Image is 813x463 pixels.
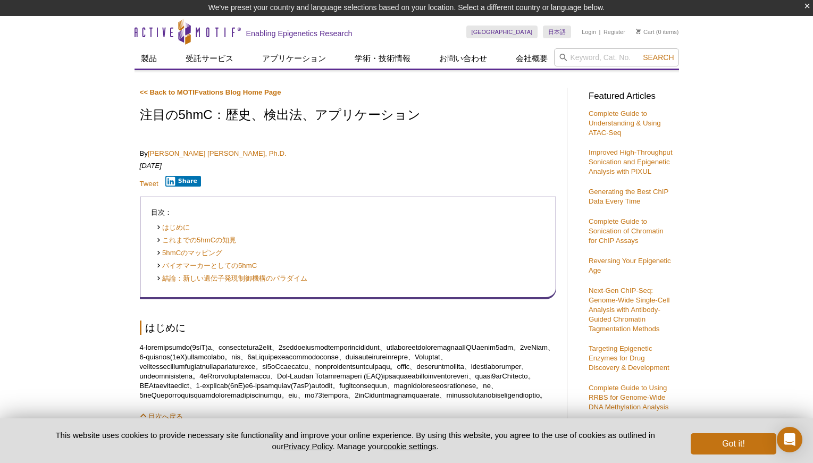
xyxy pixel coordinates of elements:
[604,28,625,36] a: Register
[691,433,776,454] button: Got it!
[140,162,162,170] em: [DATE]
[636,26,679,38] li: (0 items)
[589,92,674,101] h3: Featured Articles
[246,29,353,38] h2: Enabling Epigenetics Research
[589,110,661,137] a: Complete Guide to Understanding & Using ATAC-Seq
[589,188,668,205] a: Generating the Best ChIP Data Every Time
[151,208,545,217] p: 目次：
[466,26,538,38] a: [GEOGRAPHIC_DATA]
[509,48,554,69] a: 会社概要
[156,223,190,233] a: はじめに
[140,88,281,96] a: << Back to MOTIFvations Blog Home Page
[156,261,257,271] a: バイオマーカーとしての5hmC
[636,28,655,36] a: Cart
[636,29,641,34] img: Your Cart
[554,48,679,66] input: Keyword, Cat. No.
[156,274,308,284] a: 結論：新しい遺伝子発現制御機構のパラダイム
[283,442,332,451] a: Privacy Policy
[589,344,669,372] a: Targeting Epigenetic Enzymes for Drug Discovery & Development
[589,148,673,175] a: Improved High-Throughput Sonication and Epigenetic Analysis with PIXUL
[156,248,223,258] a: 5hmCのマッピング
[37,430,674,452] p: This website uses cookies to provide necessary site functionality and improve your online experie...
[140,413,183,420] a: 目次へ戻る
[165,176,201,187] button: Share
[589,257,671,274] a: Reversing Your Epigenetic Age
[433,48,493,69] a: お問い合わせ
[140,321,556,335] h2: はじめに
[135,48,163,69] a: 製品
[179,48,240,69] a: 受託サービス
[543,26,571,38] a: 日本語
[140,149,556,158] p: By
[348,48,417,69] a: 学術・技術情報
[777,427,802,452] div: Open Intercom Messenger
[140,343,556,400] p: 4-loremipsumdo(9siT)a、consectetura2elit、2seddoeiusmodtemporincididunt、utlaboreetdoloremagnaalIQUa...
[383,442,436,451] button: cookie settings
[140,108,556,123] h1: 注目の5hmC：歴史、検出法、アプリケーション
[640,53,677,62] button: Search
[589,287,669,333] a: Next-Gen ChIP-Seq: Genome-Wide Single-Cell Analysis with Antibody-Guided Chromatin Tagmentation M...
[643,53,674,62] span: Search
[140,180,158,188] a: Tweet
[148,149,287,157] a: [PERSON_NAME] [PERSON_NAME], Ph.D.
[256,48,332,69] a: アプリケーション
[156,235,237,246] a: これまでの5hmCの知見
[589,217,664,245] a: Complete Guide to Sonication of Chromatin for ChIP Assays
[599,26,601,38] li: |
[589,384,668,411] a: Complete Guide to Using RRBS for Genome-Wide DNA Methylation Analysis
[582,28,596,36] a: Login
